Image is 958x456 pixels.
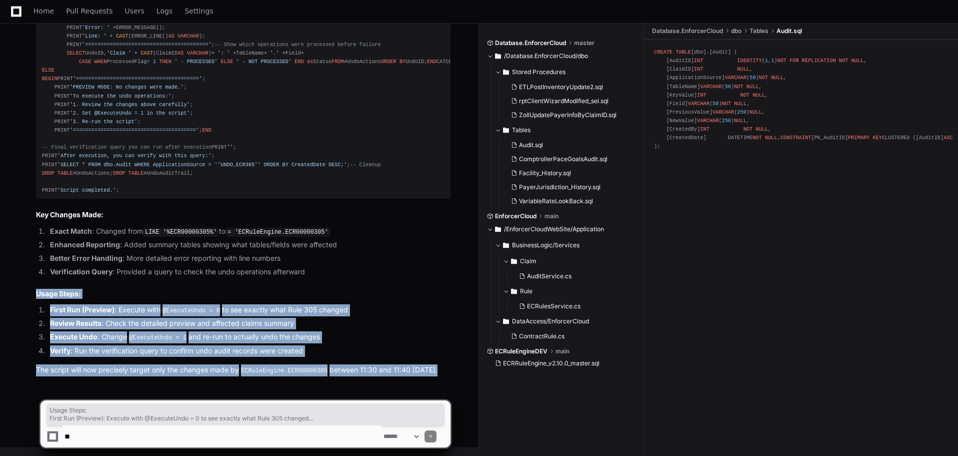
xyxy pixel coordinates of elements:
button: rptClientWizardModified_sel.sql [507,94,630,108]
span: master [574,39,594,47]
strong: Enhanced Reporting [50,240,120,249]
strong: Better Error Handling [50,254,122,262]
button: BusinessLogic/Services [495,237,636,253]
span: Settings [184,8,213,14]
span: 250 [737,109,746,115]
span: NULL [765,135,777,141]
button: ECRulesService.cs [515,299,630,313]
button: Rule [503,283,636,299]
strong: Verification Query [50,267,112,276]
span: DROP [42,170,54,176]
span: END [202,127,211,133]
span: NOT [777,58,786,64]
button: ETLPostInventoryUpdate2.sql [507,80,630,94]
span: Logs [156,8,172,14]
p: The script will now precisely target only the changes made by between 11:30 and 11:40 [DATE]. [36,364,450,376]
span: CAST [116,33,128,39]
span: Facility_History.sql [519,169,571,177]
span: NULL [737,66,749,72]
code: LIKE '%ECR00000305%' [143,228,219,237]
span: BusinessLogic/Services [512,241,579,249]
strong: Execute Undo [50,332,97,341]
li: : Check the detailed preview and affected claims summary [47,318,450,329]
span: VARCHAR [712,109,734,115]
span: ELSE [42,67,54,73]
span: ECRRuleEngine_v2.10.0_master.sql [503,359,599,367]
span: FOR [789,58,798,64]
span: PayerJurisdiction_History.sql [519,183,600,191]
span: INT [697,92,706,98]
span: VARCHAR [187,50,208,56]
span: END [294,59,303,65]
span: NULL [734,118,746,124]
span: 50 [749,75,755,81]
span: rptClientWizardModified_sel.sql [519,97,608,105]
span: INT [700,126,709,132]
li: : Run the verification query to confirm undo audit records were created [47,345,450,357]
button: Facility_History.sql [507,166,630,180]
button: ContractRule.cs [507,329,630,343]
li: : Added summary tables showing what tables/fields were affected [47,239,450,251]
span: Home [33,8,54,14]
span: NULL [746,83,759,89]
span: 250 [722,118,731,124]
span: + [282,50,285,56]
span: TABLE [57,170,73,176]
button: /EnforcerCloudWebSite/Application [487,221,636,237]
span: 'Error: ' [82,25,109,31]
li: : More detailed error reporting with line numbers [47,253,450,264]
span: -- Cleanup [350,162,381,168]
span: '' [227,144,233,150]
span: CONSTRAINT [780,135,811,141]
span: IDENTITY [737,58,761,64]
span: dbo [731,27,741,35]
button: VariableRateLookBack.sql [507,194,630,208]
button: AuditService.cs [515,269,630,283]
span: 50 [725,83,731,89]
span: 'Line: ' [82,33,106,39]
span: + [113,25,116,31]
span: ComptrollerPaceGoalsAudit.sql [519,155,607,163]
strong: First Run (Preview) [50,305,114,314]
span: AuditService.cs [527,272,571,280]
button: Stored Procedures [495,64,636,80]
span: Database.EnforcerCloud [652,27,723,35]
span: SELECT [66,50,85,56]
span: Users [125,8,144,14]
button: ECRRuleEngine_v2.10.0_master.sql [491,356,630,370]
span: WHEN [94,59,107,65]
span: ECRuleEngineDEV [495,347,547,355]
strong: Review Results [50,319,101,327]
span: NOT [734,83,743,89]
li: : Change and re-run to actually undo the changes [47,331,450,343]
button: Audit.sql [507,138,630,152]
span: VARCHAR [700,83,721,89]
span: VARCHAR [688,101,709,107]
span: VARCHAR [697,118,718,124]
span: + [301,50,304,56]
span: Pull Requests [66,8,112,14]
span: Stored Procedures [512,68,565,76]
span: NULL [752,92,765,98]
code: @ExecuteUndo = 0 [160,306,222,315]
span: Tables [749,27,768,35]
span: NOT [839,58,848,64]
span: 'PREVIEW MODE: No changes were made.' [69,84,183,90]
span: ELSE [220,59,233,65]
span: Audit.sql [776,27,802,35]
span: NULL [734,101,746,107]
span: THEN [159,59,171,65]
span: NULL [851,58,863,64]
span: -- Final verification query you can run after execution [42,144,211,150]
svg: Directory [503,124,509,136]
span: Database.EnforcerCloud [495,39,566,47]
span: NOT [759,75,768,81]
svg: Directory [503,315,509,327]
span: '1. Review the changes above carefully' [69,102,189,108]
span: + [134,50,137,56]
span: 'Script completed.' [57,187,116,193]
strong: Exact Match [50,227,92,235]
span: 1 [765,58,768,64]
button: PayerJurisdiction_History.sql [507,180,630,194]
span: VariableRateLookBack.sql [519,197,593,205]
